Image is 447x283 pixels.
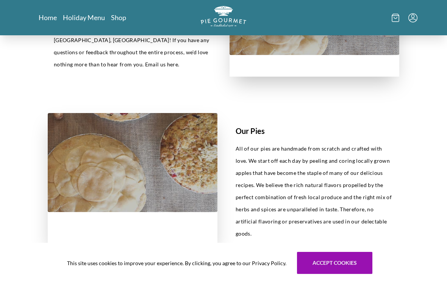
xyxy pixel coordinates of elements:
[111,13,126,22] a: Shop
[201,6,246,27] img: logo
[236,143,393,240] p: All of our pies are handmade from scratch and crafted with love. We start off each day by peeling...
[408,13,417,22] button: Menu
[39,13,57,22] a: Home
[201,6,246,29] a: Logo
[63,13,105,22] a: Holiday Menu
[67,259,286,267] span: This site uses cookies to improve your experience. By clicking, you agree to our Privacy Policy.
[48,113,217,212] img: pies
[236,125,393,137] h1: Our Pies
[297,252,372,274] button: Accept cookies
